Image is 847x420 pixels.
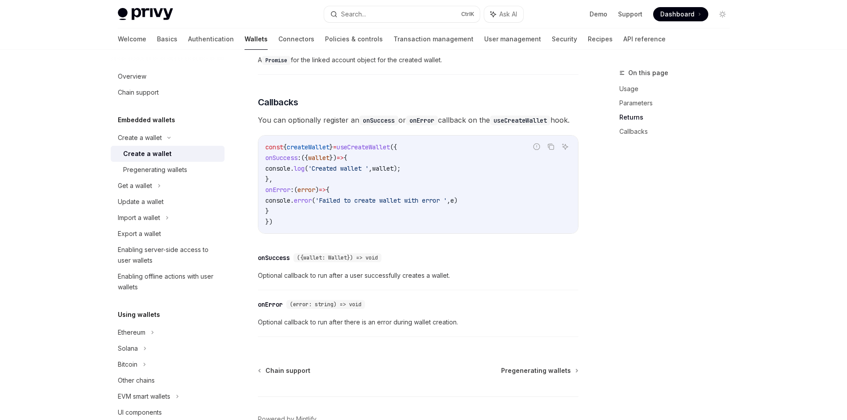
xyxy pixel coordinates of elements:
[501,366,571,375] span: Pregenerating wallets
[715,7,730,21] button: Toggle dark mode
[324,6,480,22] button: Search...CtrlK
[118,309,160,320] h5: Using wallets
[325,28,383,50] a: Policies & controls
[111,194,225,210] a: Update a wallet
[623,28,666,50] a: API reference
[283,143,287,151] span: {
[290,186,294,194] span: :
[118,343,138,354] div: Solana
[406,116,438,125] code: onError
[619,110,737,124] a: Returns
[393,164,401,172] span: );
[499,10,517,19] span: Ask AI
[265,154,297,162] span: onSuccess
[531,141,542,152] button: Report incorrect code
[290,196,294,204] span: .
[287,143,329,151] span: createWallet
[111,162,225,178] a: Pregenerating wallets
[290,164,294,172] span: .
[501,366,578,375] a: Pregenerating wallets
[118,180,152,191] div: Get a wallet
[369,164,372,172] span: ,
[294,164,305,172] span: log
[305,164,308,172] span: (
[265,143,283,151] span: const
[118,196,164,207] div: Update a wallet
[653,7,708,21] a: Dashboard
[619,124,737,139] a: Callbacks
[297,254,378,261] span: ({wallet: Wallet}) => void
[111,84,225,100] a: Chain support
[484,28,541,50] a: User management
[393,28,474,50] a: Transaction management
[265,218,273,226] span: })
[344,154,347,162] span: {
[265,186,290,194] span: onError
[111,226,225,242] a: Export a wallet
[265,366,310,375] span: Chain support
[111,268,225,295] a: Enabling offline actions with user wallets
[552,28,577,50] a: Security
[326,186,329,194] span: {
[301,154,308,162] span: ({
[118,71,146,82] div: Overview
[118,132,162,143] div: Create a wallet
[123,164,187,175] div: Pregenerating wallets
[265,175,273,183] span: },
[118,375,155,386] div: Other chains
[308,154,329,162] span: wallet
[265,207,269,215] span: }
[262,56,291,65] code: Promise
[258,270,578,281] span: Optional callback to run after a user successfully creates a wallet.
[188,28,234,50] a: Authentication
[258,114,578,126] span: You can optionally register an or callback on the hook.
[454,196,458,204] span: )
[290,301,361,308] span: (error: string) => void
[111,372,225,388] a: Other chains
[258,300,283,309] div: onError
[111,68,225,84] a: Overview
[258,55,578,65] span: A for the linked account object for the created wallet.
[559,141,571,152] button: Ask AI
[265,196,290,204] span: console
[118,8,173,20] img: light logo
[461,11,474,18] span: Ctrl K
[118,359,137,370] div: Bitcoin
[484,6,523,22] button: Ask AI
[278,28,314,50] a: Connectors
[118,228,161,239] div: Export a wallet
[628,68,668,78] span: On this page
[341,9,366,20] div: Search...
[297,186,315,194] span: error
[259,366,310,375] a: Chain support
[308,164,369,172] span: 'Created wallet '
[245,28,268,50] a: Wallets
[372,164,393,172] span: wallet
[337,143,390,151] span: useCreateWallet
[118,327,145,338] div: Ethereum
[111,242,225,268] a: Enabling server-side access to user wallets
[319,186,326,194] span: =>
[265,164,290,172] span: console
[258,253,290,262] div: onSuccess
[312,196,315,204] span: (
[447,196,450,204] span: ,
[619,82,737,96] a: Usage
[329,154,337,162] span: })
[545,141,557,152] button: Copy the contents from the code block
[618,10,642,19] a: Support
[590,10,607,19] a: Demo
[337,154,344,162] span: =>
[315,196,447,204] span: 'Failed to create wallet with error '
[450,196,454,204] span: e
[490,116,550,125] code: useCreateWallet
[660,10,694,19] span: Dashboard
[123,148,172,159] div: Create a wallet
[118,212,160,223] div: Import a wallet
[619,96,737,110] a: Parameters
[118,28,146,50] a: Welcome
[315,186,319,194] span: )
[359,116,398,125] code: onSuccess
[157,28,177,50] a: Basics
[390,143,397,151] span: ({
